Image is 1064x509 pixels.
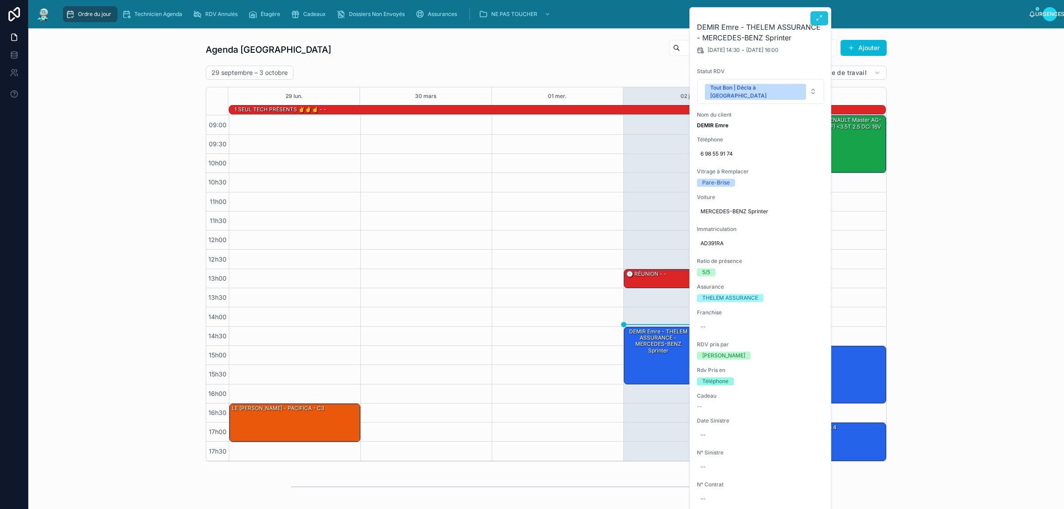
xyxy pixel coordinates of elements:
[858,44,880,51] font: Ajouter
[700,463,706,470] font: --
[548,93,567,99] font: 01 mer.
[208,332,227,340] font: 14h30
[803,66,887,80] button: Semaine de travail
[235,106,326,113] font: 1 SEUL TECH PRÉSENTS ✌️✌️☝️ - -
[286,93,303,99] font: 29 lun.
[702,179,730,186] font: Pare-Brise
[211,69,288,76] font: 29 septembre – 3 octobre
[700,495,706,502] font: --
[491,11,537,17] font: NE PAS TOUCHER
[624,327,692,384] div: DEMIR Emre - THELEM ASSURANCE - MERCEDES-BENZ Sprinter
[697,194,715,200] font: Voiture
[697,122,728,129] font: DEMIR Emre
[700,323,706,330] font: --
[697,226,736,232] font: Immatriculation
[210,198,227,205] font: 11h00
[208,255,227,263] font: 12h30
[702,294,758,301] font: THELEM ASSURANCE
[208,390,227,397] font: 16h00
[35,7,51,21] img: Logo de l'application
[78,11,111,17] font: Ordre du jour
[697,341,729,348] font: RDV pris par
[697,258,742,264] font: Ratio de présence
[208,178,227,186] font: 10h30
[286,87,303,105] button: 29 lun.
[206,44,331,55] font: Agenda [GEOGRAPHIC_DATA]
[415,87,436,105] button: 30 mars
[208,409,227,416] font: 16h30
[209,351,227,359] font: 15h00
[697,168,749,175] font: Vitrage à Remplacer
[702,269,710,275] font: 5/5
[246,6,286,22] a: Étagère
[209,447,227,455] font: 17h30
[413,6,463,22] a: Assurances
[59,4,1029,24] div: contenu déroulant
[746,47,778,53] font: [DATE] 16:00
[208,294,227,301] font: 13h30
[697,23,821,42] font: DEMIR Emre - THELEM ASSURANCE - MERCEDES-BENZ Sprinter
[209,121,227,129] font: 09:00
[209,370,227,378] font: 15h30
[428,11,457,17] font: Assurances
[232,405,324,411] font: LE [PERSON_NAME] - PACIFICA - C3
[334,6,411,22] a: Dossiers Non Envoyés
[681,93,698,99] font: 02 jeu.
[841,40,887,56] button: Ajouter
[208,159,227,167] font: 10h00
[209,428,227,435] font: 17h00
[697,403,702,410] font: --
[624,270,755,288] div: 🕒 RÉUNION - -
[208,236,227,243] font: 12h00
[697,481,724,488] font: N° Contrat
[205,11,238,17] font: RDV Annulés
[710,84,767,99] font: Tout Bon | Décla à [GEOGRAPHIC_DATA]
[697,392,716,399] font: Cadeau
[415,93,436,99] font: 30 mars
[708,47,740,53] font: [DATE] 14:30
[697,68,725,74] font: Statut RDV
[700,150,733,157] font: 6 98 55 91 74
[626,270,666,277] font: 🕒 RÉUNION - -
[742,47,744,53] font: -
[134,11,182,17] font: Technicien Agenda
[681,87,698,105] button: 02 jeu.
[548,87,567,105] button: 01 mer.
[209,140,227,148] font: 09:30
[809,69,867,76] font: Semaine de travail
[702,378,728,384] font: Téléphone
[697,136,723,143] font: Téléphone
[697,367,725,373] font: Rdv Pris en
[119,6,188,22] a: Technicien Agenda
[697,449,724,456] font: N° Sinistre
[210,217,227,224] font: 11h30
[303,11,326,17] font: Cadeaux
[697,417,729,424] font: Date Sinistre
[697,111,731,118] font: Nom du client
[63,6,117,22] a: Ordre du jour
[700,431,706,438] font: --
[697,283,724,290] font: Assurance
[702,352,745,359] font: [PERSON_NAME]
[700,208,768,215] font: MERCEDES-BENZ Sprinter
[700,240,724,247] font: AD391RA
[208,313,227,321] font: 14h00
[190,6,244,22] a: RDV Annulés
[230,404,360,442] div: LE [PERSON_NAME] - PACIFICA - C3
[261,11,280,17] font: Étagère
[629,328,688,354] font: DEMIR Emre - THELEM ASSURANCE - MERCEDES-BENZ Sprinter
[697,309,722,316] font: Franchise
[208,274,227,282] font: 13h00
[349,11,405,17] font: Dossiers Non Envoyés
[234,105,327,114] div: 1 SEUL TECH PRÉSENTS ✌️✌️☝️ - -
[288,6,332,22] a: Cadeaux
[476,6,555,22] a: NE PAS TOUCHER
[697,79,824,104] button: Bouton de sélection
